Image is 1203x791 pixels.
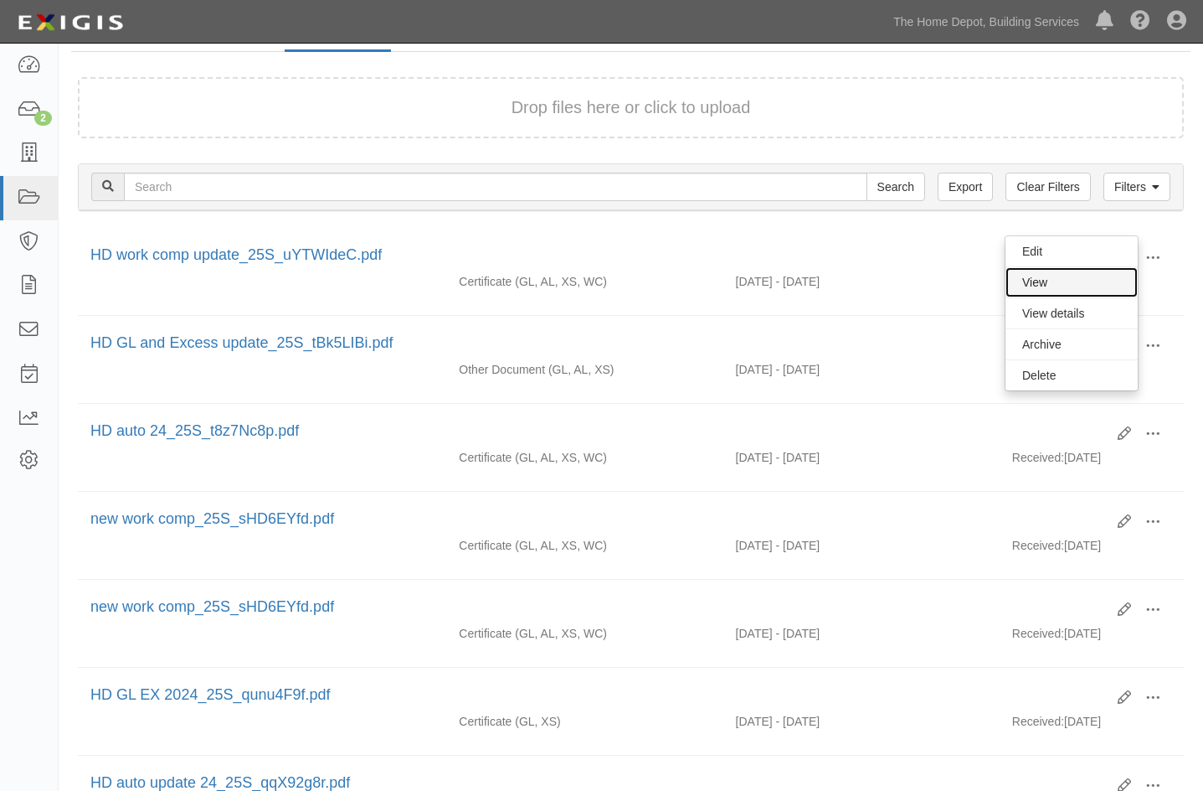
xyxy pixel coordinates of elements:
[90,421,1105,442] div: HD auto 24_25S_t8z7Nc8p.pdf
[1012,625,1064,642] p: Received:
[723,713,1000,730] div: Effective 01/13/2024 - Expiration 01/13/2025
[446,625,722,642] div: General Liability Auto Liability Excess/Umbrella Liability Workers Compensation/Employers Liability
[1005,236,1138,266] a: Edit
[124,173,867,201] input: Search
[1005,360,1138,390] a: Delete
[938,173,993,201] a: Export
[90,509,1105,530] div: new work comp_25S_sHD6EYfd.pdf
[1005,329,1138,359] a: Archive
[90,774,350,791] a: HD auto update 24_25S_qqX92g8r.pdf
[1130,12,1150,32] i: Help Center - Complianz
[90,422,299,439] a: HD auto 24_25S_t8z7Nc8p.pdf
[1012,449,1064,466] p: Received:
[866,173,925,201] input: Search
[723,361,1000,378] div: Effective 01/04/2025 - Expiration 01/04/2026
[1000,537,1184,562] div: [DATE]
[446,537,722,554] div: General Liability Auto Liability Excess/Umbrella Liability Workers Compensation/Employers Liability
[1103,173,1170,201] a: Filters
[1000,449,1184,474] div: [DATE]
[446,361,722,378] div: General Liability Auto Liability Excess/Umbrella Liability
[1012,713,1064,730] p: Received:
[90,598,334,615] a: new work comp_25S_sHD6EYfd.pdf
[90,245,1105,266] div: HD work comp update_25S_uYTWIdeC.pdf
[446,449,722,466] div: General Liability Auto Liability Excess/Umbrella Liability Workers Compensation/Employers Liability
[90,333,1105,354] div: HD GL and Excess update_25S_tBk5LIBi.pdf
[90,246,382,263] a: HD work comp update_25S_uYTWIdeC.pdf
[90,686,331,703] a: HD GL EX 2024_25S_qunu4F9f.pdf
[723,625,1000,642] div: Effective 01/04/2024 - Expiration 01/04/2025
[90,597,1105,618] div: new work comp_25S_sHD6EYfd.pdf
[1005,267,1138,297] a: View
[1000,273,1184,298] div: [DATE]
[1000,713,1184,738] div: [DATE]
[723,273,1000,290] div: Effective 01/04/2025 - Expiration 01/04/2026
[723,537,1000,554] div: Effective 01/13/2024 - Expiration 01/13/2025
[34,111,52,126] div: 2
[885,5,1087,39] a: The Home Depot, Building Services
[512,96,751,120] button: Drop files here or click to upload
[446,713,722,730] div: General Liability Excess/Umbrella Liability
[1005,173,1090,201] a: Clear Filters
[446,273,722,290] div: General Liability Auto Liability Excess/Umbrella Liability Workers Compensation/Employers Liability
[1000,361,1184,386] div: [DATE]
[90,334,393,351] a: HD GL and Excess update_25S_tBk5LIBi.pdf
[90,510,334,527] a: new work comp_25S_sHD6EYfd.pdf
[723,449,1000,466] div: Effective 08/20/2024 - Expiration 08/20/2025
[13,8,128,38] img: logo-5460c22ac91f19d4615b14bd174203de0afe785f0fc80cf4dbbc73dc1793850b.png
[1000,625,1184,650] div: [DATE]
[1012,537,1064,554] p: Received:
[1005,298,1138,328] a: View details
[90,685,1105,706] div: HD GL EX 2024_25S_qunu4F9f.pdf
